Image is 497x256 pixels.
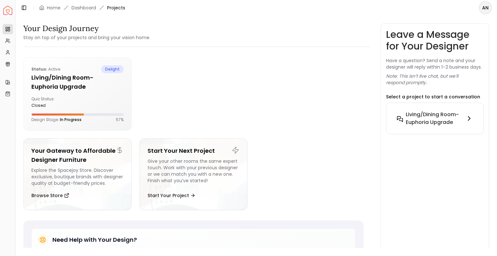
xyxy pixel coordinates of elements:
a: Your Gateway to Affordable Designer FurnitureExplore the Spacejoy Store. Discover exclusive, bout... [23,138,132,210]
h3: Your Design Journey [23,23,149,34]
div: Explore the Spacejoy Store. Discover exclusive, boutique brands with designer quality at budget-f... [31,167,124,186]
span: In Progress [60,117,82,122]
button: Start Your Project [148,189,195,202]
small: Stay on top of your projects and bring your vision home [23,34,149,41]
button: AN [479,1,492,14]
a: Start Your Next ProjectGive your other rooms the same expert touch. Work with your previous desig... [139,138,248,210]
a: Dashboard [72,5,96,11]
span: delight [101,65,124,73]
span: Projects [107,5,125,11]
h6: Living/Dining Room- Euphoria Upgrade [406,111,463,126]
p: Select a project to start a conversation [386,94,480,100]
div: Give your other rooms the same expert touch. Work with your previous designer or we can match you... [148,158,240,186]
p: 57 % [116,117,124,122]
a: Spacejoy [3,6,12,15]
div: Quiz Status: [31,96,75,108]
div: closed [31,103,75,108]
h5: Living/Dining Room- Euphoria Upgrade [31,73,124,91]
a: Home [47,5,61,11]
span: AN [480,2,491,14]
b: Status: [31,66,47,72]
p: Have a question? Send a note and your designer will reply within 1–2 business days. [386,57,484,70]
button: Living/Dining Room- Euphoria Upgrade [392,108,478,129]
h5: Start Your Next Project [148,146,240,155]
h5: Your Gateway to Affordable Designer Furniture [31,146,124,164]
nav: breadcrumb [39,5,125,11]
p: Design Stage: [31,117,82,122]
h3: Leave a Message for Your Designer [386,29,484,52]
p: active [31,65,60,73]
button: Browse Store [31,189,69,202]
p: Note: This isn’t live chat, but we’ll respond promptly. [386,73,484,86]
h5: Need Help with Your Design? [52,235,137,244]
img: Spacejoy Logo [3,6,12,15]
